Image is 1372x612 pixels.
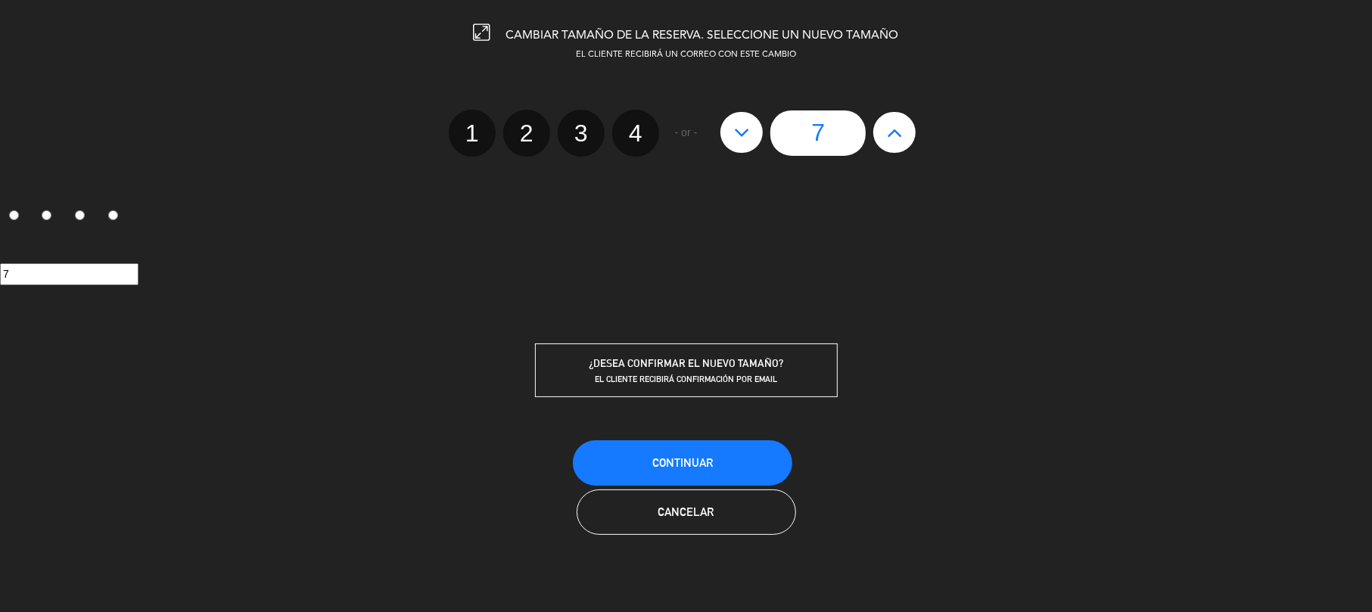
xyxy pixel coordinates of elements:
span: CAMBIAR TAMAÑO DE LA RESERVA. SELECCIONE UN NUEVO TAMAÑO [506,30,899,42]
label: 1 [449,110,496,157]
label: 2 [33,204,67,230]
button: Cancelar [577,489,796,535]
span: Continuar [652,456,713,469]
label: 2 [503,110,550,157]
input: 4 [108,210,118,220]
span: - or - [675,124,698,141]
span: EL CLIENTE RECIBIRÁ UN CORREO CON ESTE CAMBIO [576,51,796,59]
span: EL CLIENTE RECIBIRÁ CONFIRMACIÓN POR EMAIL [595,374,777,384]
button: Continuar [573,440,792,486]
input: 3 [75,210,85,220]
label: 3 [558,110,605,157]
label: 4 [99,204,132,230]
input: 1 [9,210,19,220]
label: 3 [67,204,100,230]
input: 2 [42,210,51,220]
span: ¿DESEA CONFIRMAR EL NUEVO TAMAÑO? [589,357,783,369]
span: Cancelar [658,505,714,518]
label: 4 [612,110,659,157]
